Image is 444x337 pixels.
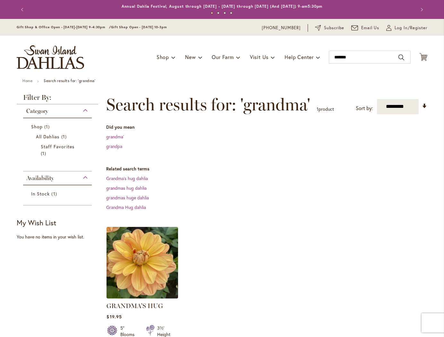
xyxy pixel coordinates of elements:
[106,204,146,210] a: Grandma Hug dahlia
[317,106,319,112] span: 1
[51,190,58,197] span: 1
[17,45,84,69] a: store logo
[211,12,213,14] button: 1 of 4
[36,133,81,140] a: All Dahlias
[106,95,310,114] span: Search results for: 'grandma'
[17,94,98,104] strong: Filter By:
[106,124,427,130] dt: Did you mean
[17,25,111,29] span: Gift Shop & Office Open - [DATE]-[DATE] 9-4:30pm /
[315,25,344,31] a: Subscribe
[106,143,122,149] a: grandpa
[26,108,48,115] span: Category
[122,4,323,9] a: Annual Dahlia Festival, August through [DATE] - [DATE] through [DATE] (And [DATE]) 9-am5:30pm
[185,54,196,60] span: New
[395,25,427,31] span: Log In/Register
[26,175,54,182] span: Availability
[106,166,427,172] dt: Related search terms
[41,143,74,150] span: Staff Favorites
[106,134,124,140] a: grandma'
[106,185,147,191] a: grandmas hug dahlia
[36,134,60,140] span: All Dahlias
[31,123,85,130] a: Shop
[31,191,50,197] span: In Stock
[230,12,232,14] button: 4 of 4
[356,102,373,114] label: Sort by:
[262,25,301,31] a: [PHONE_NUMBER]
[106,175,148,181] a: Grandma's hug dahlia
[361,25,380,31] span: Email Us
[61,133,68,140] span: 1
[157,54,169,60] span: Shop
[107,294,178,300] a: GRANDMA'S HUG
[351,25,380,31] a: Email Us
[17,234,102,240] div: You have no items in your wish list.
[324,25,344,31] span: Subscribe
[317,104,334,114] p: product
[217,12,219,14] button: 2 of 4
[106,194,149,201] a: grandmas huge dahlia
[107,314,122,320] span: $19.95
[386,25,427,31] a: Log In/Register
[414,3,427,16] button: Next
[17,3,30,16] button: Previous
[250,54,269,60] span: Visit Us
[31,190,85,197] a: In Stock 1
[17,218,56,227] strong: My Wish List
[44,123,51,130] span: 1
[212,54,234,60] span: Our Farm
[107,302,163,310] a: GRANDMA'S HUG
[41,150,48,157] span: 1
[31,124,43,130] span: Shop
[285,54,314,60] span: Help Center
[111,25,167,29] span: Gift Shop Open - [DATE] 10-3pm
[22,78,32,83] a: Home
[41,143,76,157] a: Staff Favorites
[224,12,226,14] button: 3 of 4
[107,227,178,298] img: GRANDMA'S HUG
[44,78,95,83] strong: Search results for: 'grandma'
